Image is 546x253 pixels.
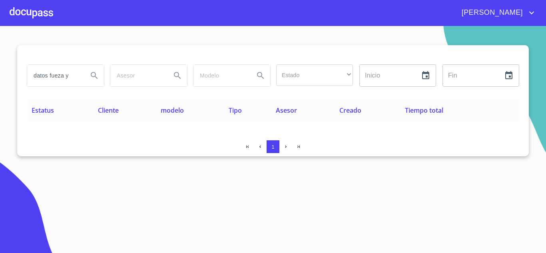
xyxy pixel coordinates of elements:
[271,144,274,150] span: 1
[98,106,119,115] span: Cliente
[276,64,353,86] div: ​
[229,106,242,115] span: Tipo
[456,6,536,19] button: account of current user
[85,66,104,85] button: Search
[456,6,527,19] span: [PERSON_NAME]
[251,66,270,85] button: Search
[32,106,54,115] span: Estatus
[339,106,361,115] span: Creado
[168,66,187,85] button: Search
[27,65,82,86] input: search
[110,65,165,86] input: search
[276,106,297,115] span: Asesor
[405,106,443,115] span: Tiempo total
[161,106,184,115] span: modelo
[193,65,248,86] input: search
[267,140,279,153] button: 1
